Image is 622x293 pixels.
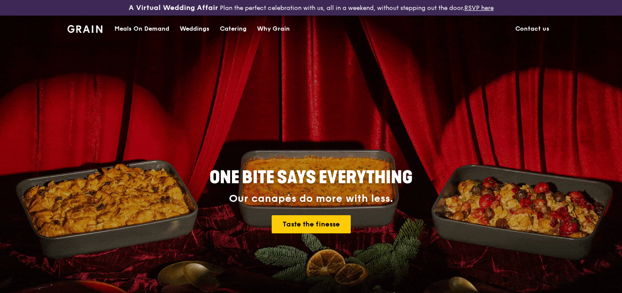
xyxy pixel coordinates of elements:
[175,16,215,42] a: Weddings
[114,16,169,42] div: Meals On Demand
[129,3,218,12] h3: A Virtual Wedding Affair
[67,15,102,41] a: GrainGrain
[104,3,518,12] div: Plan the perfect celebration with us, all in a weekend, without stepping out the door.
[215,16,252,42] a: Catering
[510,16,555,42] a: Contact us
[257,16,290,42] div: Why Grain
[67,25,102,33] img: Grain
[155,193,466,205] div: Our canapés do more with less.
[252,16,295,42] a: Why Grain
[209,167,413,188] span: ONE BITE SAYS EVERYTHING
[272,215,351,233] a: Taste the finesse
[180,16,209,42] div: Weddings
[464,4,494,12] a: RSVP here
[220,16,247,42] div: Catering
